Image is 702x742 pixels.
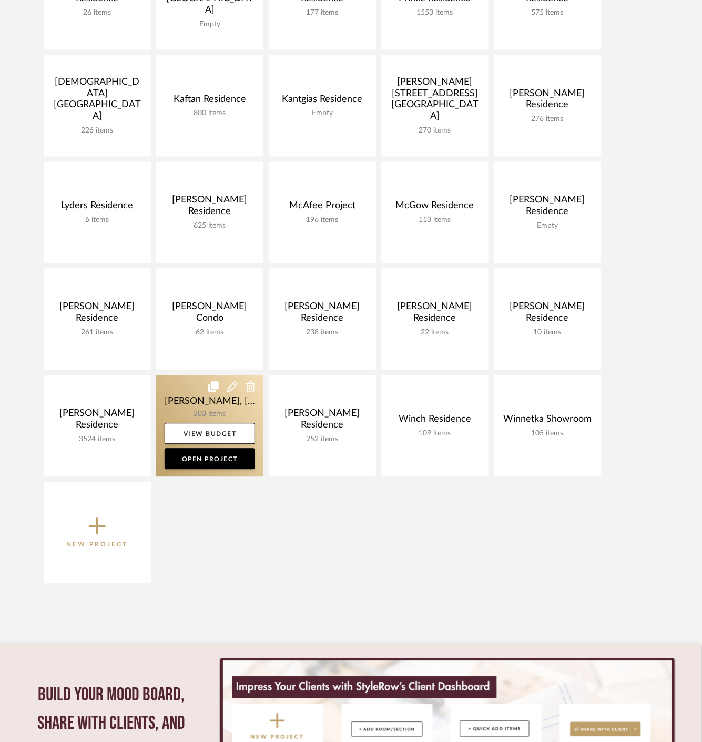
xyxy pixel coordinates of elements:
[390,414,480,430] div: Winch Residence
[165,222,255,231] div: 625 items
[165,109,255,118] div: 800 items
[67,540,128,550] p: New Project
[277,8,368,17] div: 177 items
[277,94,368,109] div: Kantgias Residence
[502,329,593,338] div: 10 items
[52,200,143,216] div: Lyders Residence
[277,109,368,118] div: Empty
[502,88,593,115] div: [PERSON_NAME] Residence
[52,216,143,225] div: 6 items
[390,76,480,127] div: [PERSON_NAME] [STREET_ADDRESS][GEOGRAPHIC_DATA]
[502,301,593,329] div: [PERSON_NAME] Residence
[165,94,255,109] div: Kaftan Residence
[52,435,143,444] div: 3524 items
[277,329,368,338] div: 238 items
[165,423,255,444] a: View Budget
[390,216,480,225] div: 113 items
[52,127,143,136] div: 226 items
[165,20,255,29] div: Empty
[502,430,593,439] div: 105 items
[390,200,480,216] div: McGow Residence
[277,216,368,225] div: 196 items
[502,195,593,222] div: [PERSON_NAME] Residence
[52,329,143,338] div: 261 items
[165,449,255,470] a: Open Project
[502,115,593,124] div: 276 items
[52,76,143,127] div: [DEMOGRAPHIC_DATA] [GEOGRAPHIC_DATA]
[277,200,368,216] div: McAfee Project
[502,414,593,430] div: Winnetka Showroom
[390,301,480,329] div: [PERSON_NAME] Residence
[277,435,368,444] div: 252 items
[165,301,255,329] div: [PERSON_NAME] Condo
[52,408,143,435] div: [PERSON_NAME] Residence
[390,329,480,338] div: 22 items
[390,430,480,439] div: 109 items
[44,482,151,584] button: New Project
[277,301,368,329] div: [PERSON_NAME] Residence
[165,195,255,222] div: [PERSON_NAME] Residence
[165,329,255,338] div: 62 items
[52,8,143,17] div: 26 items
[277,408,368,435] div: [PERSON_NAME] Residence
[502,8,593,17] div: 575 items
[390,127,480,136] div: 270 items
[52,301,143,329] div: [PERSON_NAME] Residence
[390,8,480,17] div: 1553 items
[502,222,593,231] div: Empty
